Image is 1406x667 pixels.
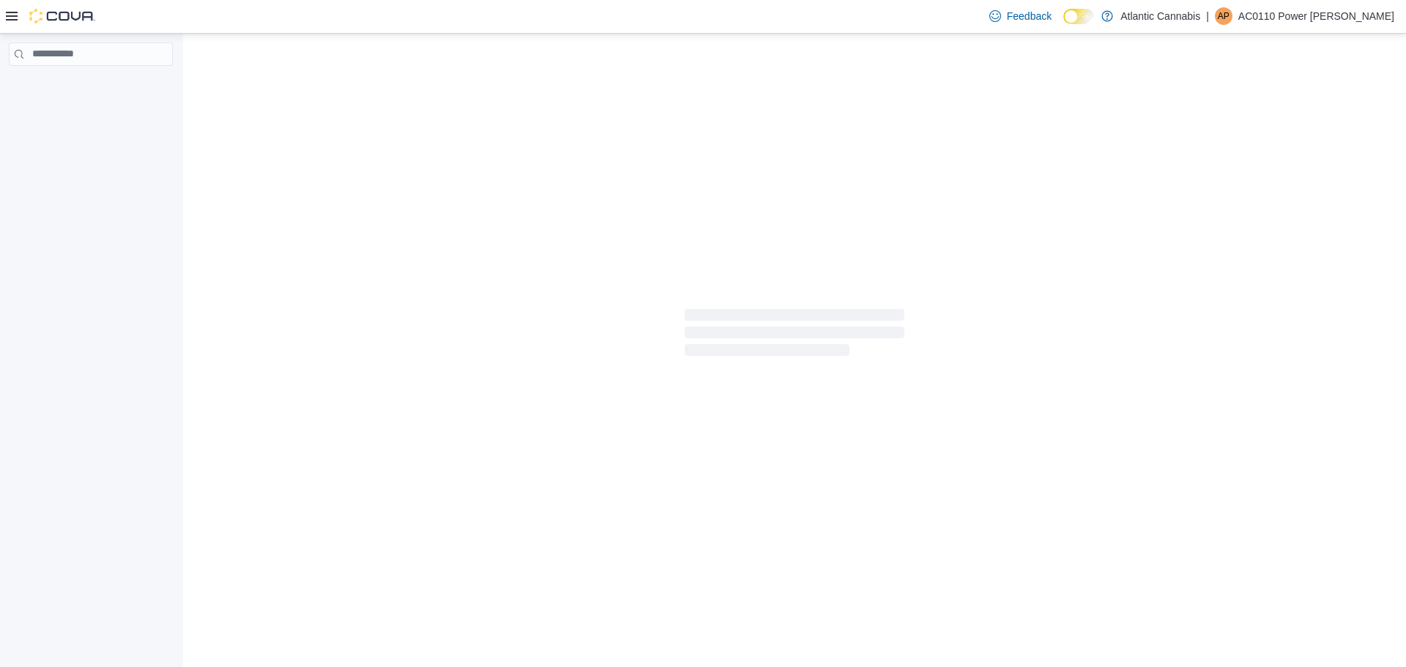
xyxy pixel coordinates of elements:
[983,1,1057,31] a: Feedback
[9,69,173,104] nav: Complex example
[1206,7,1209,25] p: |
[1063,9,1094,24] input: Dark Mode
[29,9,95,23] img: Cova
[1218,7,1230,25] span: AP
[1120,7,1200,25] p: Atlantic Cannabis
[1238,7,1394,25] p: AC0110 Power [PERSON_NAME]
[1215,7,1232,25] div: AC0110 Power Mike
[1007,9,1052,23] span: Feedback
[685,312,904,359] span: Loading
[1063,24,1064,25] span: Dark Mode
